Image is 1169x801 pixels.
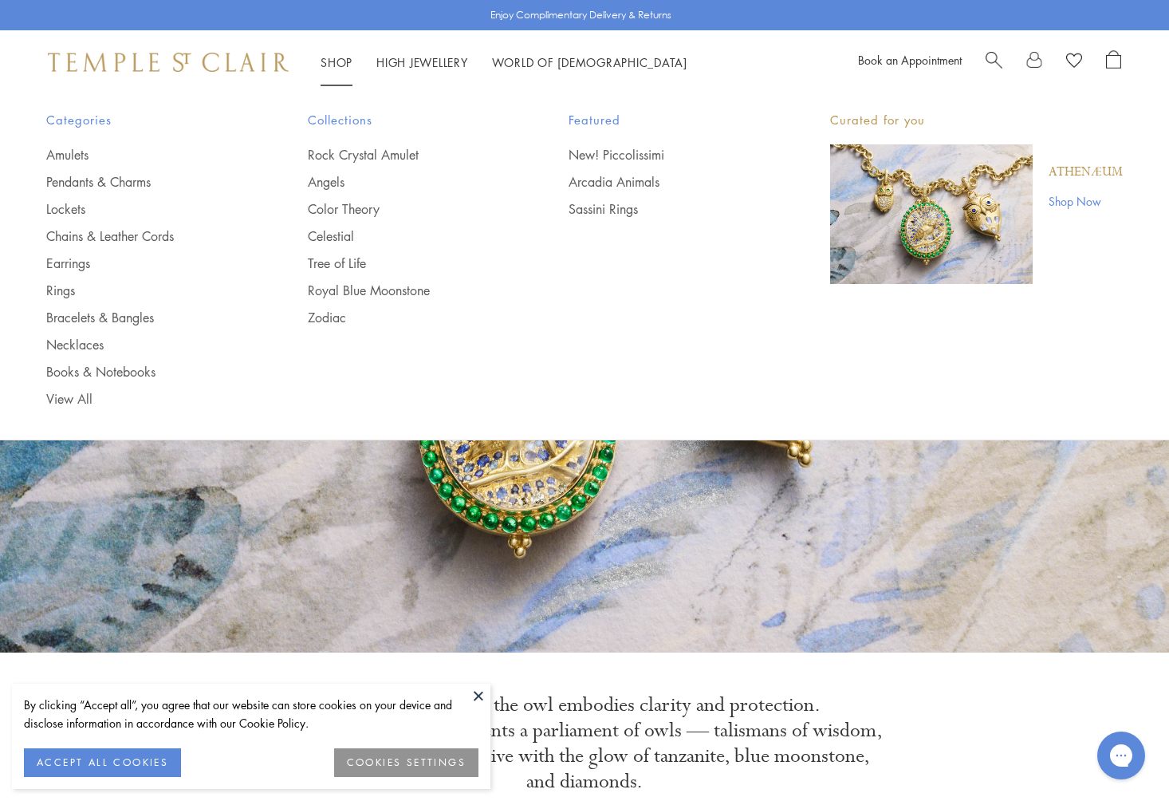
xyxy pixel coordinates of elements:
[569,110,766,130] span: Featured
[46,200,244,218] a: Lockets
[1089,726,1153,785] iframe: Gorgias live chat messenger
[569,200,766,218] a: Sassini Rings
[308,146,506,164] a: Rock Crystal Amulet
[490,7,671,23] p: Enjoy Complimentary Delivery & Returns
[492,54,687,70] a: World of [DEMOGRAPHIC_DATA]World of [DEMOGRAPHIC_DATA]
[46,309,244,326] a: Bracelets & Bangles
[308,282,506,299] a: Royal Blue Moonstone
[46,227,244,245] a: Chains & Leather Cords
[334,748,478,777] button: COOKIES SETTINGS
[48,53,289,72] img: Temple St. Clair
[986,50,1002,74] a: Search
[46,390,244,408] a: View All
[376,54,468,70] a: High JewelleryHigh Jewellery
[46,110,244,130] span: Categories
[308,255,506,272] a: Tree of Life
[569,173,766,191] a: Arcadia Animals
[46,255,244,272] a: Earrings
[46,173,244,191] a: Pendants & Charms
[858,52,962,68] a: Book an Appointment
[46,282,244,299] a: Rings
[24,696,478,732] div: By clicking “Accept all”, you agree that our website can store cookies on your device and disclos...
[569,146,766,164] a: New! Piccolissimi
[46,363,244,381] a: Books & Notebooks
[321,54,352,70] a: ShopShop
[308,173,506,191] a: Angels
[308,309,506,326] a: Zodiac
[1049,192,1123,210] a: Shop Now
[308,200,506,218] a: Color Theory
[1049,164,1123,181] a: Athenæum
[321,53,687,73] nav: Main navigation
[830,110,1123,130] p: Curated for you
[1106,50,1121,74] a: Open Shopping Bag
[308,110,506,130] span: Collections
[1066,50,1082,74] a: View Wishlist
[285,692,884,795] p: Sacred to Athena, the owl embodies clarity and protection. [PERSON_NAME] presents a parliament of...
[46,146,244,164] a: Amulets
[308,227,506,245] a: Celestial
[24,748,181,777] button: ACCEPT ALL COOKIES
[46,336,244,353] a: Necklaces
